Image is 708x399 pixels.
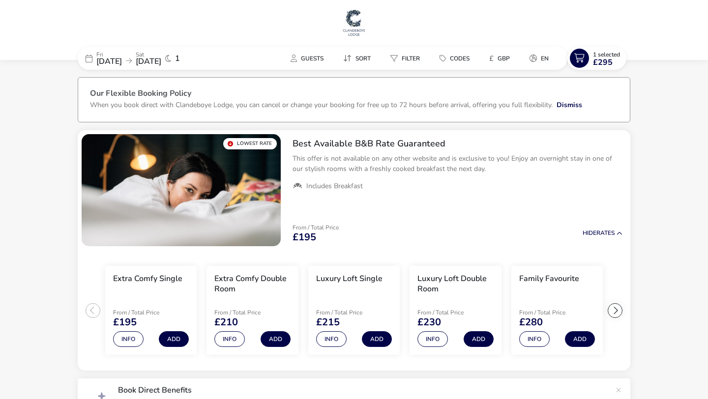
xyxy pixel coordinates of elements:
[293,232,316,242] span: £195
[498,55,510,62] span: GBP
[283,51,335,65] naf-pibe-menu-bar-item: Guests
[96,52,122,57] p: Fri
[383,51,428,65] button: Filter
[175,55,180,62] span: 1
[335,51,383,65] naf-pibe-menu-bar-item: Sort
[405,262,506,359] swiper-slide: 4 / 7
[519,317,543,327] span: £280
[432,51,477,65] button: Codes
[583,230,622,236] button: HideRates
[593,51,620,58] span: 1 Selected
[316,310,386,315] p: From / Total Price
[519,331,550,347] button: Info
[202,262,303,359] swiper-slide: 2 / 7
[159,331,189,347] button: Add
[113,317,137,327] span: £195
[113,331,144,347] button: Info
[214,331,245,347] button: Info
[306,182,363,191] span: Includes Breakfast
[293,225,339,230] p: From / Total Price
[355,55,371,62] span: Sort
[82,134,281,246] swiper-slide: 1 / 1
[557,100,582,110] button: Dismiss
[316,331,347,347] button: Info
[301,55,324,62] span: Guests
[96,56,122,67] span: [DATE]
[335,51,379,65] button: Sort
[402,55,420,62] span: Filter
[522,51,557,65] button: en
[522,51,560,65] naf-pibe-menu-bar-item: en
[303,262,405,359] swiper-slide: 3 / 7
[489,54,494,63] i: £
[567,47,630,70] naf-pibe-menu-bar-item: 1 Selected£295
[113,310,183,315] p: From / Total Price
[362,331,392,347] button: Add
[293,153,622,174] p: This offer is not available on any other website and is exclusive to you! Enjoy an overnight stay...
[506,262,608,359] swiper-slide: 5 / 7
[432,51,481,65] naf-pibe-menu-bar-item: Codes
[285,130,630,199] div: Best Available B&B Rate GuaranteedThis offer is not available on any other website and is exclusi...
[593,58,613,66] span: £295
[519,274,579,284] h3: Family Favourite
[118,386,611,394] p: Book Direct Benefits
[214,310,284,315] p: From / Total Price
[417,310,487,315] p: From / Total Price
[113,274,182,284] h3: Extra Comfy Single
[541,55,549,62] span: en
[450,55,470,62] span: Codes
[223,138,277,149] div: Lowest Rate
[214,274,290,294] h3: Extra Comfy Double Room
[417,317,441,327] span: £230
[342,8,366,37] img: Main Website
[316,317,340,327] span: £215
[293,138,622,149] h2: Best Available B&B Rate Guaranteed
[261,331,291,347] button: Add
[90,100,553,110] p: When you book direct with Clandeboye Lodge, you can cancel or change your booking for free up to ...
[136,52,161,57] p: Sat
[214,317,238,327] span: £210
[567,47,626,70] button: 1 Selected£295
[383,51,432,65] naf-pibe-menu-bar-item: Filter
[316,274,383,284] h3: Luxury Loft Single
[417,274,493,294] h3: Luxury Loft Double Room
[417,331,448,347] button: Info
[565,331,595,347] button: Add
[100,262,202,359] swiper-slide: 1 / 7
[90,89,618,100] h3: Our Flexible Booking Policy
[583,229,596,237] span: Hide
[464,331,494,347] button: Add
[481,51,518,65] button: £GBP
[78,47,225,70] div: Fri[DATE]Sat[DATE]1
[481,51,522,65] naf-pibe-menu-bar-item: £GBP
[519,310,589,315] p: From / Total Price
[283,51,331,65] button: Guests
[136,56,161,67] span: [DATE]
